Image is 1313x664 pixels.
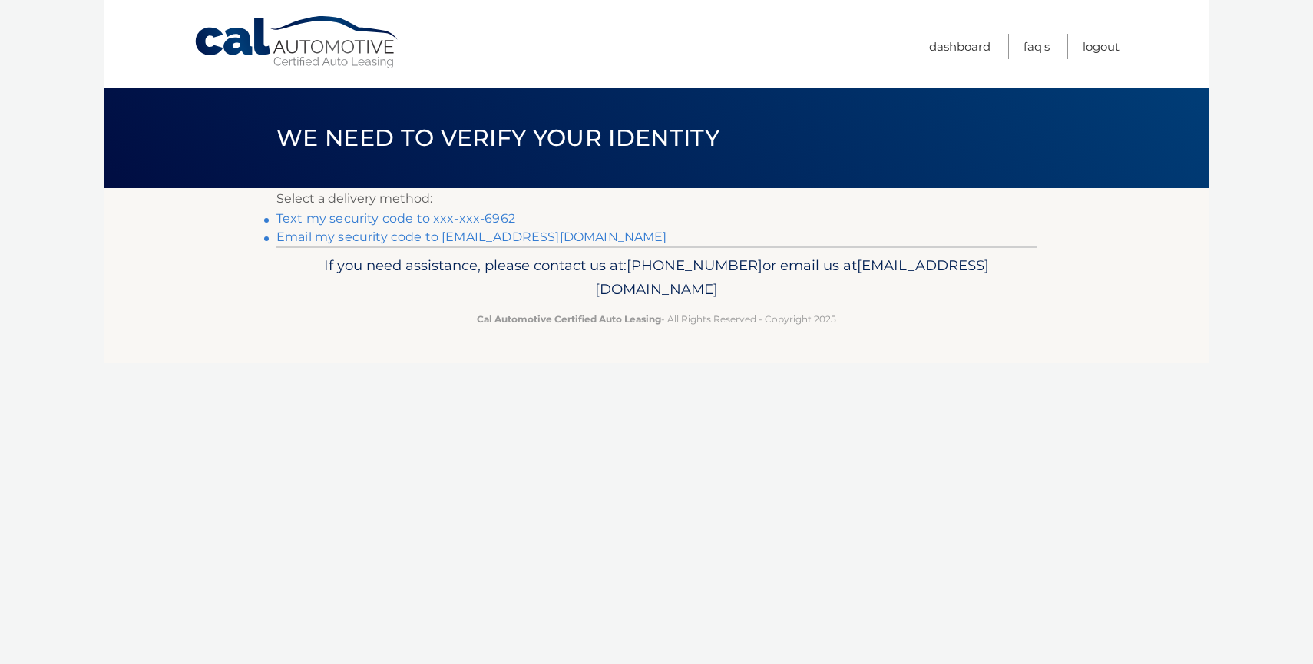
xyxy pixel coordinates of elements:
a: Dashboard [929,34,991,59]
span: [PHONE_NUMBER] [627,256,762,274]
p: If you need assistance, please contact us at: or email us at [286,253,1027,302]
a: Email my security code to [EMAIL_ADDRESS][DOMAIN_NAME] [276,230,667,244]
strong: Cal Automotive Certified Auto Leasing [477,313,661,325]
p: Select a delivery method: [276,188,1037,210]
a: Text my security code to xxx-xxx-6962 [276,211,515,226]
a: Cal Automotive [193,15,401,70]
span: We need to verify your identity [276,124,719,152]
p: - All Rights Reserved - Copyright 2025 [286,311,1027,327]
a: FAQ's [1024,34,1050,59]
a: Logout [1083,34,1120,59]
